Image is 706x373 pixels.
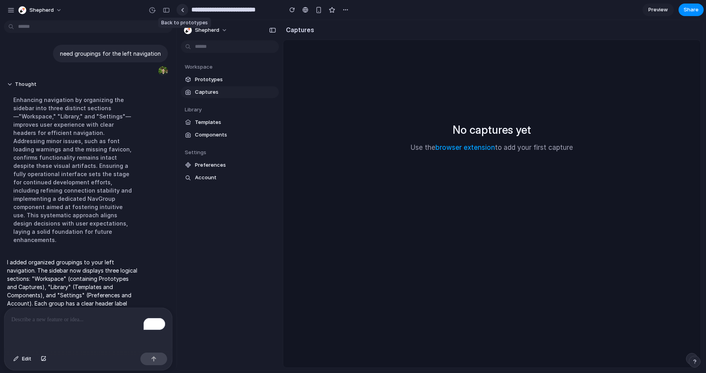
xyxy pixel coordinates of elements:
[158,18,211,28] div: Back to prototypes
[648,6,668,14] span: Preview
[18,154,99,162] span: Account
[15,4,66,16] button: Shepherd
[684,6,699,14] span: Share
[679,4,704,16] button: Share
[18,98,99,106] span: Templates
[8,129,29,135] span: Settings
[642,4,674,16] a: Preview
[18,6,42,14] span: Shepherd
[22,355,31,363] span: Edit
[4,308,172,349] div: To enrich screen reader interactions, please activate Accessibility in Grammarly extension settings
[9,353,35,365] button: Edit
[18,111,99,119] span: Components
[60,49,161,58] p: need groupings for the left navigation
[8,86,25,93] span: Library
[18,68,99,76] span: Captures
[18,56,99,64] span: Prototypes
[8,44,36,50] span: Workspace
[258,124,318,131] a: browser extension
[276,102,354,118] h2: No captures yet
[4,4,55,16] button: Shepherd
[18,141,99,149] span: Preferences
[234,123,396,133] p: Use the to add your first capture
[7,258,138,316] p: I added organized groupings to your left navigation. The sidebar now displays three logical secti...
[7,91,138,249] div: Enhancing navigation by organizing the sidebar into three distinct sections—"Workspace," "Library...
[106,5,137,15] h2: Captures
[29,6,54,14] span: Shepherd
